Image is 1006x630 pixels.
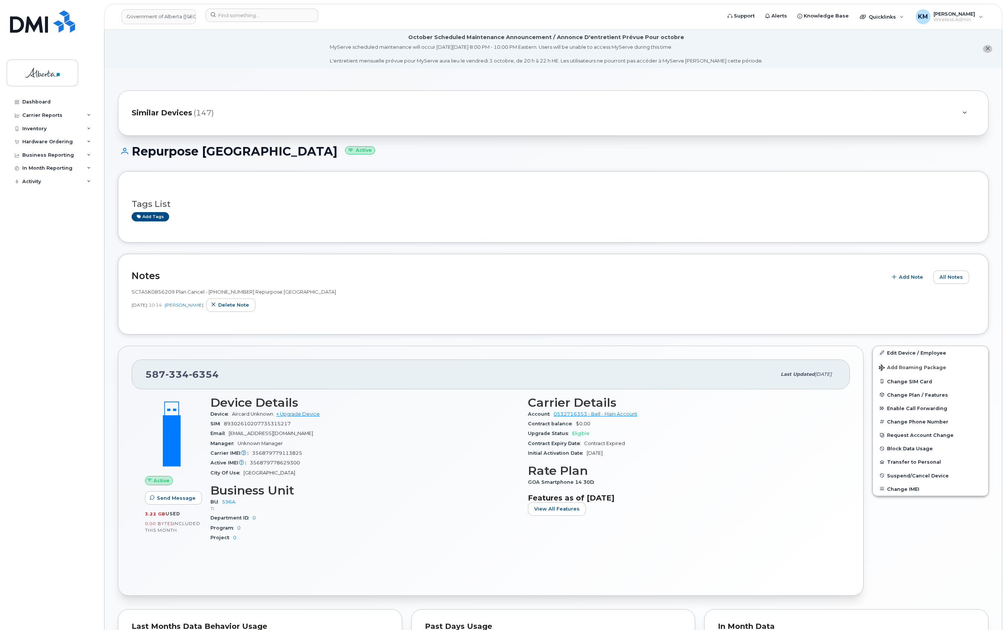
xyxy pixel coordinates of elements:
a: 0 [237,525,241,531]
span: Device [210,411,232,417]
span: [EMAIL_ADDRESS][DOMAIN_NAME] [229,431,313,436]
span: (147) [194,108,214,118]
span: Add Roaming Package [879,365,946,372]
span: Similar Devices [132,108,192,118]
span: Enable Call Forwarding [887,406,947,411]
span: Email [210,431,229,436]
span: [DATE] [132,302,147,308]
h2: Notes [132,270,883,281]
span: [DATE] [815,371,832,377]
a: + Upgrade Device [276,411,320,417]
span: BU [210,499,222,505]
span: Upgrade Status [528,431,572,436]
span: $0.00 [576,421,590,426]
h3: Carrier Details [528,396,836,409]
span: GOA Smartphone 14 30D [528,479,598,485]
span: Active [154,477,170,484]
span: SCTASK0856209 Plan Cancel - [PHONE_NUMBER] Repurpose [GEOGRAPHIC_DATA] [132,289,336,295]
a: [PERSON_NAME] [165,302,203,308]
span: City Of Use [210,470,244,476]
span: Account [528,411,554,417]
button: Block Data Usage [873,442,988,455]
a: 596A [222,499,235,505]
span: included this month [145,521,200,533]
span: Contract Expiry Date [528,441,584,446]
span: [DATE] [587,450,603,456]
span: Last updated [781,371,815,377]
div: October Scheduled Maintenance Announcement / Annonce D'entretient Prévue Pour octobre [408,33,684,41]
h1: Repurpose [GEOGRAPHIC_DATA] [118,145,989,158]
span: SIM [210,421,224,426]
button: Change SIM Card [873,375,988,388]
button: View All Features [528,502,586,516]
span: Active IMEI [210,460,250,466]
a: Edit Device / Employee [873,346,988,359]
button: Add Note [887,271,929,284]
button: Transfer to Personal [873,455,988,468]
button: Change Plan / Features [873,388,988,402]
span: View All Features [534,505,580,512]
button: Suspend/Cancel Device [873,469,988,482]
small: Active [345,146,375,155]
span: Add Note [899,274,923,281]
span: Eligible [572,431,590,436]
span: Send Message [157,495,196,502]
span: Unknown Manager [238,441,283,446]
span: 89302610207735315217 [224,421,291,426]
span: 587 [145,369,219,380]
h3: Rate Plan [528,464,836,477]
span: Contract Expired [584,441,625,446]
span: 0.00 Bytes [145,521,173,526]
button: Delete note [206,298,255,312]
h3: Business Unit [210,484,519,497]
button: close notification [983,45,992,53]
span: used [165,511,180,517]
button: Change IMEI [873,482,988,496]
a: 0 [252,515,256,521]
span: 356879779113825 [252,450,302,456]
a: Add tags [132,212,169,221]
span: Department ID [210,515,252,521]
span: Program [210,525,237,531]
h3: Features as of [DATE] [528,493,836,502]
span: Contract balance [528,421,576,426]
span: Carrier IMEI [210,450,252,456]
h3: Device Details [210,396,519,409]
span: Change Plan / Features [887,392,948,397]
button: Enable Call Forwarding [873,402,988,415]
span: Manager [210,441,238,446]
span: Delete note [218,301,249,308]
button: Request Account Change [873,428,988,442]
a: 0 [233,535,236,540]
span: 10:14 [149,302,162,308]
p: TI [210,505,519,512]
span: [GEOGRAPHIC_DATA] [244,470,295,476]
div: MyServe scheduled maintenance will occur [DATE][DATE] 8:00 PM - 10:00 PM Eastern. Users will be u... [330,44,763,64]
span: Initial Activation Date [528,450,587,456]
span: 334 [165,369,189,380]
span: Suspend/Cancel Device [887,473,949,478]
button: All Notes [933,271,969,284]
span: All Notes [939,274,963,281]
span: 6354 [189,369,219,380]
span: 3.22 GB [145,511,165,517]
span: Aircard Unknown [232,411,273,417]
span: 356879778629300 [250,460,300,466]
button: Send Message [145,491,202,505]
span: Project [210,535,233,540]
h3: Tags List [132,199,975,209]
a: 0532716353 - Bell - Main Account [554,411,637,417]
button: Add Roaming Package [873,359,988,375]
button: Change Phone Number [873,415,988,428]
